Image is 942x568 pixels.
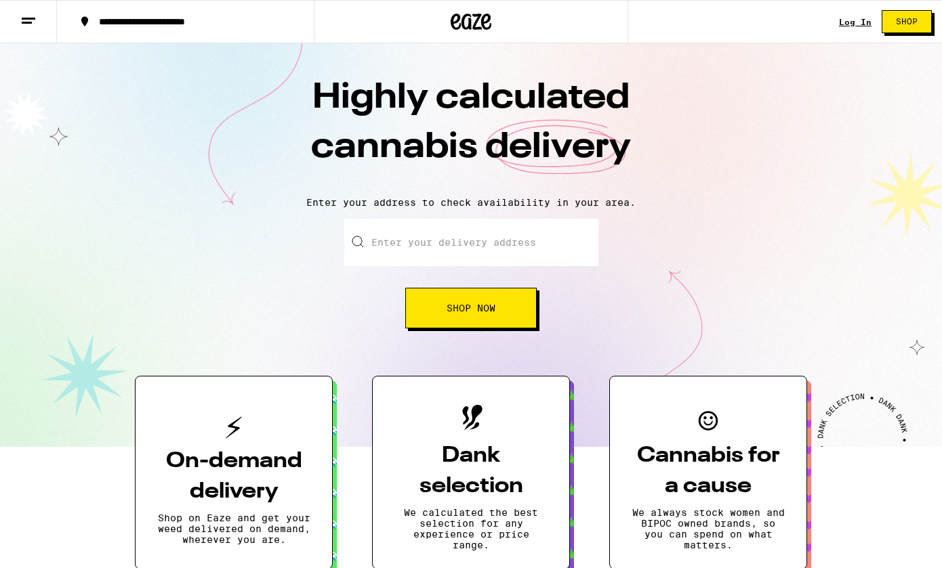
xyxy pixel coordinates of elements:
span: Shop [896,18,918,26]
p: Shop on Eaze and get your weed delivered on demand, wherever you are. [157,512,310,545]
p: We always stock women and BIPOC owned brands, so you can spend on what matters. [632,507,785,550]
a: Shop [872,10,942,33]
button: Shop Now [405,288,537,328]
button: Shop [882,10,932,33]
p: We calculated the best selection for any experience or price range. [394,507,548,550]
h3: On-demand delivery [157,446,310,507]
h3: Dank selection [394,441,548,502]
h1: Highly calculated cannabis delivery [234,74,708,186]
h3: Cannabis for a cause [632,441,785,502]
input: Enter your delivery address [344,219,598,266]
p: Enter your address to check availability in your area. [14,197,928,208]
a: Log In [839,18,872,26]
span: Shop Now [447,303,495,313]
